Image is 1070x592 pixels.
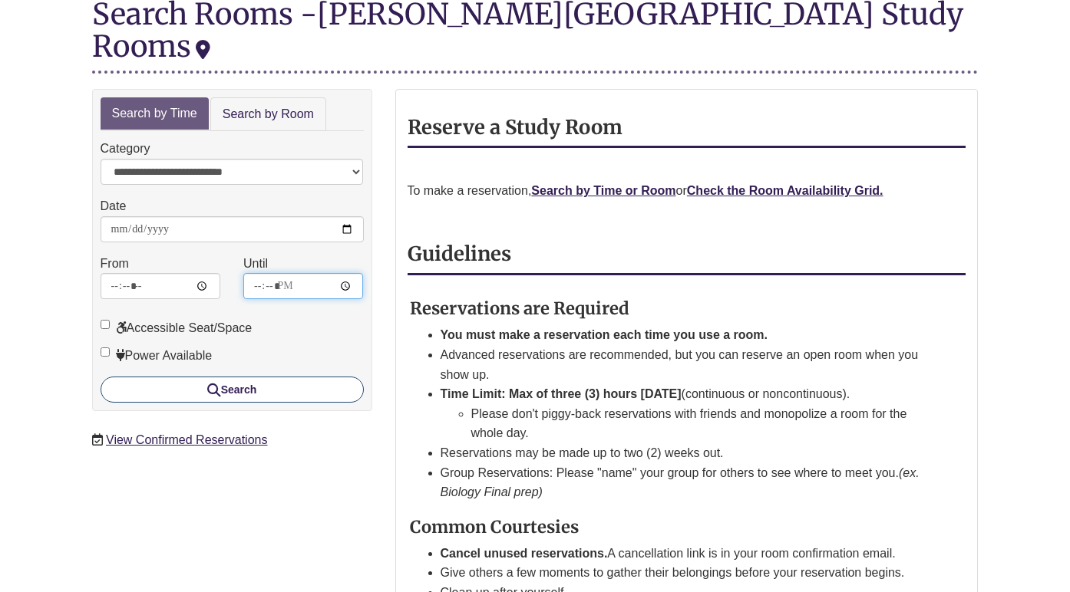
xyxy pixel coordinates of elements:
[101,254,129,274] label: From
[408,181,966,201] p: To make a reservation, or
[441,345,930,384] li: Advanced reservations are recommended, but you can reserve an open room when you show up.
[687,184,883,197] a: Check the Room Availability Grid.
[210,97,326,132] a: Search by Room
[410,298,629,319] strong: Reservations are Required
[101,318,253,338] label: Accessible Seat/Space
[410,516,579,538] strong: Common Courtesies
[531,184,675,197] a: Search by Time or Room
[441,328,768,341] strong: You must make a reservation each time you use a room.
[441,544,930,564] li: A cancellation link is in your room confirmation email.
[101,346,213,366] label: Power Available
[408,115,623,140] strong: Reserve a Study Room
[471,404,930,443] li: Please don't piggy-back reservations with friends and monopolize a room for the whole day.
[441,387,682,400] strong: Time Limit: Max of three (3) hours [DATE]
[101,347,110,357] input: Power Available
[101,320,110,329] input: Accessible Seat/Space
[441,563,930,583] li: Give others a few moments to gather their belongings before your reservation begins.
[441,547,608,560] strong: Cancel unused reservations.
[101,377,364,403] button: Search
[106,433,267,446] a: View Confirmed Reservations
[441,443,930,463] li: Reservations may be made up to two (2) weeks out.
[408,242,511,266] strong: Guidelines
[441,463,930,502] li: Group Reservations: Please "name" your group for others to see where to meet you.
[441,384,930,443] li: (continuous or noncontinuous).
[101,196,127,216] label: Date
[101,97,209,130] a: Search by Time
[243,254,268,274] label: Until
[101,139,150,159] label: Category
